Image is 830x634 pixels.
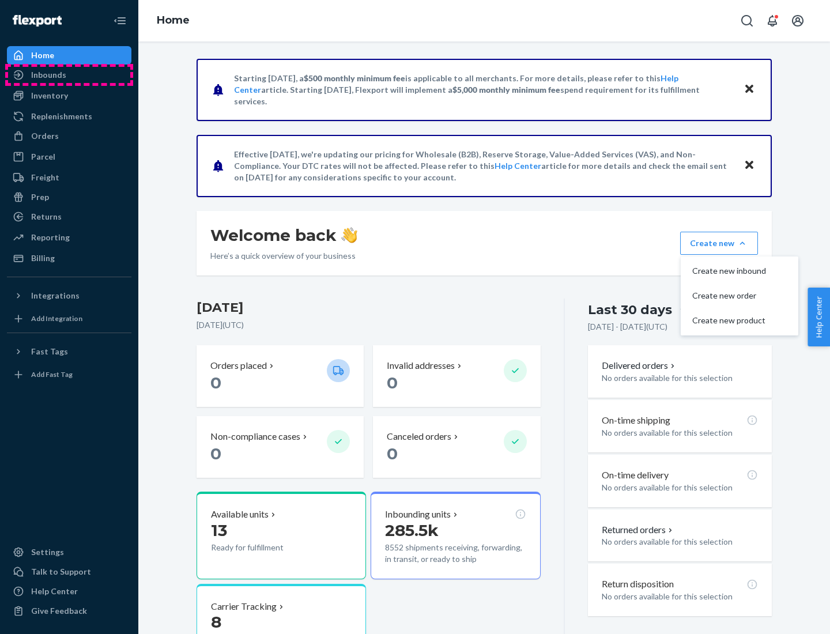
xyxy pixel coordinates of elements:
[588,301,672,319] div: Last 30 days
[210,430,300,443] p: Non-compliance cases
[31,314,82,323] div: Add Integration
[31,211,62,222] div: Returns
[31,130,59,142] div: Orders
[31,111,92,122] div: Replenishments
[387,444,398,463] span: 0
[692,267,766,275] span: Create new inbound
[602,591,758,602] p: No orders available for this selection
[495,161,541,171] a: Help Center
[197,319,541,331] p: [DATE] ( UTC )
[742,157,757,174] button: Close
[7,342,131,361] button: Fast Tags
[7,168,131,187] a: Freight
[680,232,758,255] button: Create newCreate new inboundCreate new orderCreate new product
[31,191,49,203] div: Prep
[234,73,733,107] p: Starting [DATE], a is applicable to all merchants. For more details, please refer to this article...
[602,482,758,493] p: No orders available for this selection
[197,492,366,579] button: Available units13Ready for fulfillment
[7,148,131,166] a: Parcel
[148,4,199,37] ol: breadcrumbs
[7,107,131,126] a: Replenishments
[31,252,55,264] div: Billing
[692,316,766,324] span: Create new product
[602,536,758,548] p: No orders available for this selection
[385,542,526,565] p: 8552 shipments receiving, forwarding, in transit, or ready to ship
[31,232,70,243] div: Reporting
[387,359,455,372] p: Invalid addresses
[210,225,357,246] h1: Welcome back
[683,308,796,333] button: Create new product
[683,284,796,308] button: Create new order
[31,290,80,301] div: Integrations
[602,469,669,482] p: On-time delivery
[7,563,131,581] a: Talk to Support
[31,151,55,163] div: Parcel
[31,546,64,558] div: Settings
[7,86,131,105] a: Inventory
[197,345,364,407] button: Orders placed 0
[7,228,131,247] a: Reporting
[31,369,73,379] div: Add Fast Tag
[31,69,66,81] div: Inbounds
[31,172,59,183] div: Freight
[808,288,830,346] button: Help Center
[387,430,451,443] p: Canceled orders
[211,542,318,553] p: Ready for fulfillment
[602,372,758,384] p: No orders available for this selection
[7,66,131,84] a: Inbounds
[602,523,675,537] button: Returned orders
[7,46,131,65] a: Home
[13,15,62,27] img: Flexport logo
[7,249,131,267] a: Billing
[211,520,227,540] span: 13
[7,602,131,620] button: Give Feedback
[7,188,131,206] a: Prep
[385,520,439,540] span: 285.5k
[588,321,667,333] p: [DATE] - [DATE] ( UTC )
[742,81,757,98] button: Close
[211,612,221,632] span: 8
[7,582,131,601] a: Help Center
[387,373,398,393] span: 0
[602,414,670,427] p: On-time shipping
[197,299,541,317] h3: [DATE]
[211,508,269,521] p: Available units
[210,444,221,463] span: 0
[7,286,131,305] button: Integrations
[31,90,68,101] div: Inventory
[31,566,91,578] div: Talk to Support
[31,50,54,61] div: Home
[7,310,131,328] a: Add Integration
[692,292,766,300] span: Create new order
[761,9,784,32] button: Open notifications
[602,427,758,439] p: No orders available for this selection
[7,207,131,226] a: Returns
[602,578,674,591] p: Return disposition
[373,416,540,478] button: Canceled orders 0
[341,227,357,243] img: hand-wave emoji
[385,508,451,521] p: Inbounding units
[683,259,796,284] button: Create new inbound
[452,85,560,95] span: $5,000 monthly minimum fee
[210,250,357,262] p: Here’s a quick overview of your business
[7,127,131,145] a: Orders
[210,359,267,372] p: Orders placed
[304,73,405,83] span: $500 monthly minimum fee
[31,605,87,617] div: Give Feedback
[371,492,540,579] button: Inbounding units285.5k8552 shipments receiving, forwarding, in transit, or ready to ship
[210,373,221,393] span: 0
[7,543,131,561] a: Settings
[31,346,68,357] div: Fast Tags
[735,9,759,32] button: Open Search Box
[373,345,540,407] button: Invalid addresses 0
[211,600,277,613] p: Carrier Tracking
[234,149,733,183] p: Effective [DATE], we're updating our pricing for Wholesale (B2B), Reserve Storage, Value-Added Se...
[31,586,78,597] div: Help Center
[786,9,809,32] button: Open account menu
[157,14,190,27] a: Home
[602,359,677,372] button: Delivered orders
[7,365,131,384] a: Add Fast Tag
